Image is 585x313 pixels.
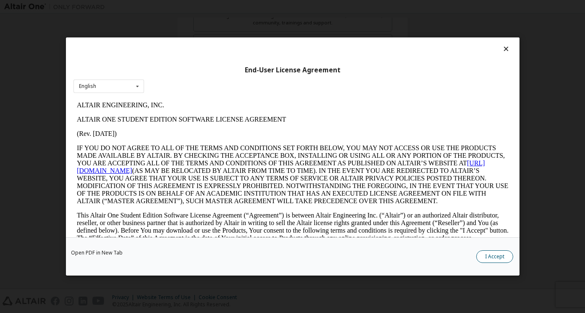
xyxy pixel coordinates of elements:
a: [URL][DOMAIN_NAME] [3,61,412,76]
button: I Accept [476,250,513,263]
div: English [79,84,96,89]
div: End-User License Agreement [73,66,512,74]
p: ALTAIR ONE STUDENT EDITION SOFTWARE LICENSE AGREEMENT [3,18,435,25]
a: Open PDF in New Tab [71,250,123,255]
p: (Rev. [DATE]) [3,32,435,40]
p: This Altair One Student Edition Software License Agreement (“Agreement”) is between Altair Engine... [3,114,435,144]
p: IF YOU DO NOT AGREE TO ALL OF THE TERMS AND CONDITIONS SET FORTH BELOW, YOU MAY NOT ACCESS OR USE... [3,46,435,107]
p: ALTAIR ENGINEERING, INC. [3,3,435,11]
